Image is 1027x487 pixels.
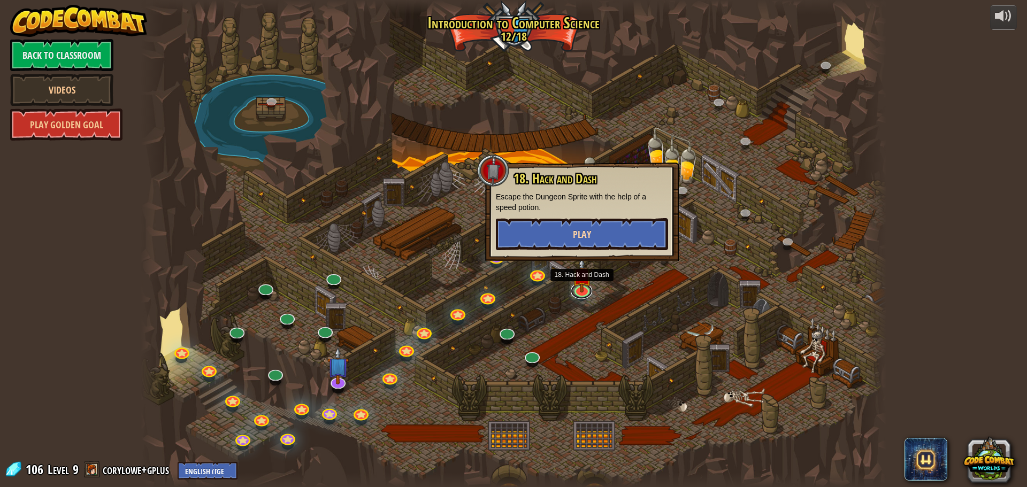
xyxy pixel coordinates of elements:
span: 106 [26,461,47,478]
img: level-banner-unstarted-subscriber.png [327,347,349,385]
span: 9 [73,461,79,478]
span: Play [573,228,591,241]
button: Adjust volume [990,5,1017,30]
a: Videos [10,74,113,106]
img: level-banner-unstarted.png [572,258,592,292]
button: Play [496,218,668,250]
img: CodeCombat - Learn how to code by playing a game [10,5,147,37]
span: Level [48,461,69,478]
a: corylowe+gplus [103,461,172,478]
a: Back to Classroom [10,39,113,71]
a: Play Golden Goal [10,109,122,141]
p: Escape the Dungeon Sprite with the help of a speed potion. [496,191,668,213]
span: 18. Hack and Dash [513,169,597,188]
